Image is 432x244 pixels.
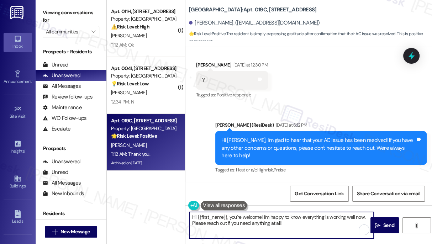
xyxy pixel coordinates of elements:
a: Buildings [4,173,32,192]
span: [PERSON_NAME] [111,32,147,39]
div: Y [202,76,205,84]
div: Unanswered [43,72,80,79]
span: : The resident is simply expressing gratitude after confirmation that their AC issue was resolved... [189,30,432,46]
div: Escalate [43,125,70,133]
button: Get Conversation Link [290,186,348,202]
strong: 🌟 Risk Level: Positive [189,31,226,37]
div: [DATE] at 12:30 PM [232,61,268,69]
div: Unread [43,61,68,69]
img: ResiDesk Logo [10,6,25,19]
div: Apt. 004I, [STREET_ADDRESS] [111,65,177,72]
i:  [375,223,380,228]
span: • [26,113,27,118]
i:  [414,223,419,228]
span: Positive response [217,92,251,98]
label: Viewing conversations for [43,7,99,26]
div: 12:34 PM: N [111,99,134,105]
div: Unread [43,169,68,176]
div: Tagged as: [215,165,427,175]
input: All communities [46,26,88,37]
span: [PERSON_NAME] [111,142,147,148]
i:  [52,229,58,235]
button: New Message [45,226,98,238]
span: Heat or a/c , [236,167,257,173]
div: Apt. 011H, [STREET_ADDRESS] [111,8,177,15]
div: Archived on [DATE] [110,159,178,168]
i:  [91,29,95,35]
div: Property: [GEOGRAPHIC_DATA] [111,125,177,132]
div: Apt. 019C, [STREET_ADDRESS] [111,117,177,124]
strong: ⚠️ Risk Level: High [111,23,149,30]
button: Send [370,217,399,233]
div: Unanswered [43,158,80,165]
div: All Messages [43,179,81,187]
div: Maintenance [43,104,82,111]
div: Review follow-ups [43,93,93,101]
span: Share Conversation via email [357,190,420,197]
div: 11:12 AM: Thank you. [111,151,150,157]
div: WO Follow-ups [43,115,86,122]
a: Site Visit • [4,103,32,122]
div: 11:12 AM: Ok [111,42,134,48]
div: Property: [GEOGRAPHIC_DATA] [111,15,177,23]
span: Send [383,222,394,229]
div: New Inbounds [43,190,84,197]
span: • [25,148,26,153]
div: Property: [GEOGRAPHIC_DATA] [111,72,177,80]
b: [GEOGRAPHIC_DATA]: Apt. 019C, [STREET_ADDRESS] [189,6,316,14]
span: • [32,78,33,83]
textarea: To enrich screen reader interactions, please activate Accessibility in Grammarly extension settings [189,212,374,239]
div: Tagged as: [196,90,268,100]
a: Insights • [4,138,32,157]
div: Prospects [36,145,106,152]
div: [PERSON_NAME] [196,61,268,71]
div: Hi [PERSON_NAME], I'm glad to hear that your AC issue has been resolved! If you have any other co... [221,137,415,159]
span: Get Conversation Link [295,190,344,197]
button: Share Conversation via email [352,186,425,202]
span: New Message [60,228,90,235]
a: Leads [4,208,32,227]
div: [PERSON_NAME] (ResiDesk) [215,121,427,131]
strong: 💡 Risk Level: Low [111,80,149,87]
span: High risk , [257,167,274,173]
span: Praise [274,167,285,173]
span: [PERSON_NAME] [111,89,147,96]
strong: 🌟 Risk Level: Positive [111,133,157,139]
a: Inbox [4,33,32,52]
div: [DATE] at 6:12 PM [274,121,307,129]
div: All Messages [43,83,81,90]
div: Residents [36,210,106,217]
div: Prospects + Residents [36,48,106,55]
div: [PERSON_NAME]. ([EMAIL_ADDRESS][DOMAIN_NAME]) [189,19,320,27]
